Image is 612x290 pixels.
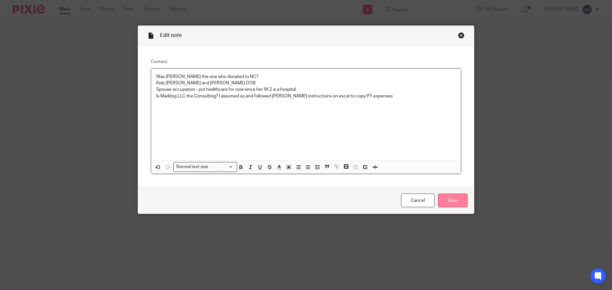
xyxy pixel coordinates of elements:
[160,33,182,38] span: Edit note
[156,93,456,99] p: Is Maddog LLC the Consulting? I assumed so and followed [PERSON_NAME] instructions on excel to co...
[401,194,435,207] a: Cancel
[156,86,456,93] p: Spouse occupation - put healthcare for now since her W-2 is a hospital
[151,59,461,65] label: Content
[156,80,456,86] p: Kids [PERSON_NAME] and [PERSON_NAME] DOB
[458,32,464,39] div: Close this dialog window
[210,164,233,170] input: Search for option
[175,164,210,170] span: Normal text size
[156,74,456,80] p: Was [PERSON_NAME] the one who donated to NC?
[173,162,237,172] div: Search for option
[438,194,468,207] input: Save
